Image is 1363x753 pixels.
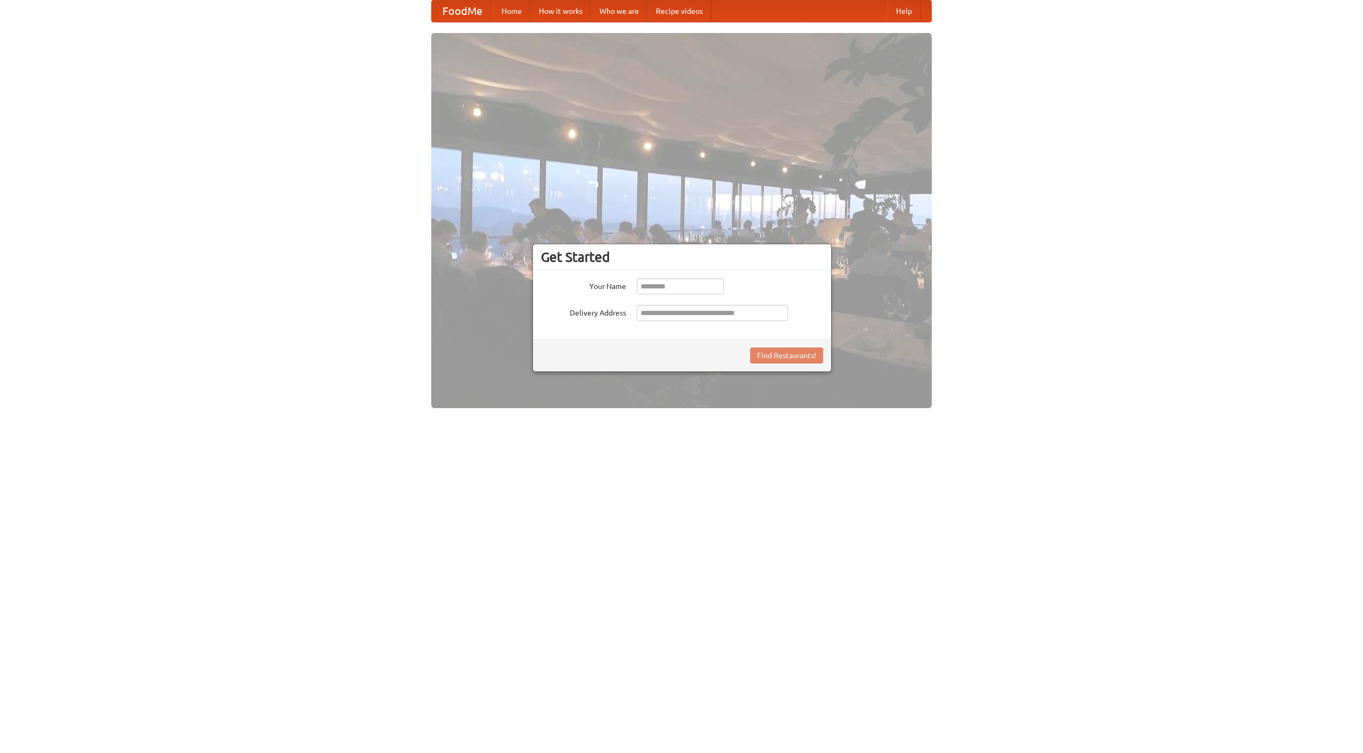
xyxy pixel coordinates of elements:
a: Help [888,1,921,22]
a: FoodMe [432,1,493,22]
label: Your Name [541,278,626,292]
a: Home [493,1,530,22]
h3: Get Started [541,249,823,265]
a: How it works [530,1,591,22]
button: Find Restaurants! [750,347,823,363]
a: Who we are [591,1,647,22]
a: Recipe videos [647,1,711,22]
label: Delivery Address [541,305,626,318]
